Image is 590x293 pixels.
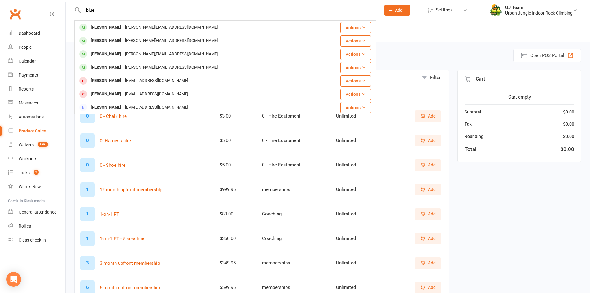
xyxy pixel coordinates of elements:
[340,49,371,60] button: Actions
[100,162,125,169] button: 0 - Shoe hire
[123,90,190,99] div: [EMAIL_ADDRESS][DOMAIN_NAME]
[8,68,65,82] a: Payments
[336,285,371,290] div: Unlimited
[395,8,403,13] span: Add
[7,6,23,22] a: Clubworx
[6,272,21,287] div: Open Intercom Messenger
[89,63,123,72] div: [PERSON_NAME]
[415,257,441,269] button: Add
[8,124,65,138] a: Product Sales
[19,73,38,78] div: Payments
[262,162,325,168] div: 0 - Hire Equipment
[336,260,371,266] div: Unlimited
[415,135,441,146] button: Add
[428,211,436,217] span: Add
[100,113,127,120] button: 0 - Chalk hire
[89,76,123,85] div: [PERSON_NAME]
[19,210,56,215] div: General attendance
[80,133,95,148] div: Set product image
[415,110,441,122] button: Add
[19,170,30,175] div: Tasks
[340,89,371,100] button: Actions
[80,231,95,246] div: Set product image
[220,236,251,241] div: $350.00
[8,180,65,194] a: What's New
[8,26,65,40] a: Dashboard
[220,285,251,290] div: $599.95
[123,36,220,45] div: [PERSON_NAME][EMAIL_ADDRESS][DOMAIN_NAME]
[262,138,325,143] div: 0 - Hire Equipment
[336,211,371,217] div: Unlimited
[19,128,46,133] div: Product Sales
[80,109,95,123] div: Set product image
[262,211,325,217] div: Coaching
[220,187,251,192] div: $999.95
[465,145,476,153] div: Total
[19,87,34,91] div: Reports
[8,138,65,152] a: Waivers 999+
[563,133,574,140] div: $0.00
[428,186,436,193] span: Add
[100,235,146,242] button: 1-on-1 PT - 5 sessions
[428,137,436,144] span: Add
[19,224,33,229] div: Roll call
[34,170,39,175] span: 3
[262,113,325,119] div: 0 - Hire Equipment
[89,50,123,59] div: [PERSON_NAME]
[8,40,65,54] a: People
[418,70,449,85] button: Filter
[123,103,190,112] div: [EMAIL_ADDRESS][DOMAIN_NAME]
[8,110,65,124] a: Automations
[336,236,371,241] div: Unlimited
[262,236,325,241] div: Coaching
[430,74,441,81] div: Filter
[100,284,160,291] button: 6 month upfront membership
[19,156,37,161] div: Workouts
[123,23,220,32] div: [PERSON_NAME][EMAIL_ADDRESS][DOMAIN_NAME]
[100,260,160,267] button: 3 month upfront membership
[19,45,32,50] div: People
[80,256,95,270] div: Set product image
[89,23,123,32] div: [PERSON_NAME]
[336,113,371,119] div: Unlimited
[428,113,436,119] span: Add
[220,138,251,143] div: $5.00
[465,93,574,101] div: Cart empty
[336,187,371,192] div: Unlimited
[465,121,472,127] div: Tax
[465,109,481,115] div: Subtotal
[415,282,441,293] button: Add
[415,233,441,244] button: Add
[220,113,251,119] div: $3.00
[80,182,95,197] div: Set product image
[80,207,95,221] div: Set product image
[19,59,36,64] div: Calendar
[505,10,573,16] div: Urban Jungle Indoor Rock Climbing
[8,166,65,180] a: Tasks 3
[19,238,46,242] div: Class check-in
[220,211,251,217] div: $80.00
[220,162,251,168] div: $5.00
[458,70,581,88] div: Cart
[428,235,436,242] span: Add
[436,3,453,17] span: Settings
[560,145,574,153] div: $0.00
[19,100,38,105] div: Messages
[8,219,65,233] a: Roll call
[8,82,65,96] a: Reports
[340,35,371,47] button: Actions
[19,142,34,147] div: Waivers
[38,142,48,147] span: 999+
[563,109,574,115] div: $0.00
[89,36,123,45] div: [PERSON_NAME]
[8,233,65,247] a: Class kiosk mode
[428,260,436,266] span: Add
[89,90,123,99] div: [PERSON_NAME]
[100,137,131,144] button: 0- Harness hire
[336,138,371,143] div: Unlimited
[262,285,325,290] div: memberships
[513,49,581,62] button: Open POS Portal
[8,152,65,166] a: Workouts
[563,121,574,127] div: $0.00
[490,4,502,16] img: thumb_image1578111135.png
